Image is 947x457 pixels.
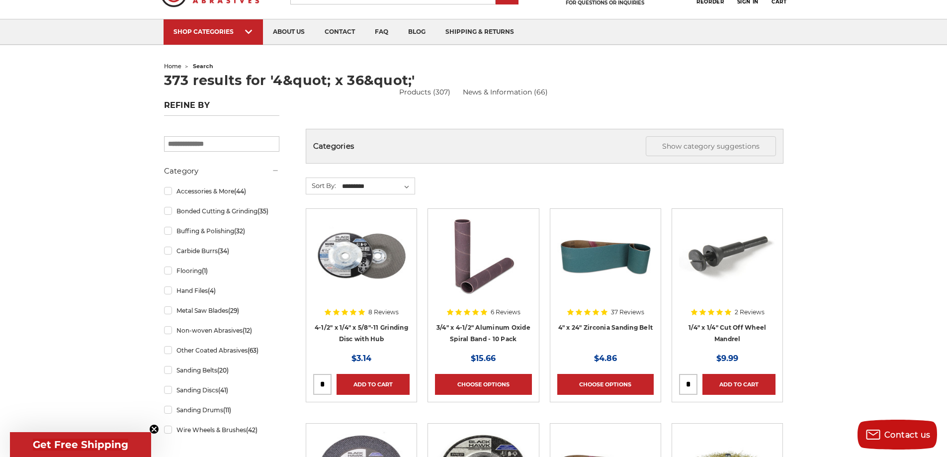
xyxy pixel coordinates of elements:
span: (34) [218,247,229,255]
a: Add to Cart [702,374,775,395]
a: Bonded Cutting & Grinding [164,202,279,220]
span: search [193,63,213,70]
span: $3.14 [351,354,371,363]
a: Wire Wheels & Brushes [164,421,279,439]
a: News & Information (66) [463,87,548,97]
a: 4" x 24" Zirconia Sanding Belt [557,216,654,343]
a: about us [263,19,315,45]
a: Sanding Discs [164,381,279,399]
a: Other Coated Abrasives [164,342,279,359]
span: $15.66 [471,354,496,363]
img: 4" x 24" Zirconia Sanding Belt [557,216,654,295]
span: (32) [234,227,245,235]
a: faq [365,19,398,45]
a: Carbide Burrs [164,242,279,260]
h5: Refine by [164,100,279,116]
span: (41) [218,386,228,394]
img: 1/4" inch x 1/4" inch mandrel [679,216,775,295]
h1: 373 results for '4&quot; x 36&quot;' [164,74,783,87]
a: 1/4" inch x 1/4" inch mandrel [679,216,775,343]
a: Choose Options [557,374,654,395]
a: 3/4" x 4-1/2" Spiral Bands Aluminum Oxide [435,216,531,343]
a: home [164,63,181,70]
div: SHOP CATEGORIES [173,28,253,35]
a: blog [398,19,435,45]
span: (4) [208,287,216,294]
span: (42) [246,426,258,434]
a: Non-woven Abrasives [164,322,279,339]
span: $4.86 [594,354,617,363]
a: Accessories & More [164,183,279,200]
span: (44) [234,187,246,195]
select: Sort By: [341,179,415,194]
span: (29) [228,307,239,314]
span: Get Free Shipping [33,439,128,451]
img: 3/4" x 4-1/2" Spiral Bands Aluminum Oxide [435,216,531,295]
img: BHA 4.5 Inch Grinding Wheel with 5/8 inch hub [313,216,410,295]
a: shipping & returns [435,19,524,45]
label: Sort By: [306,178,336,193]
button: Show category suggestions [646,136,776,156]
a: Sanding Belts [164,362,279,379]
a: Buffing & Polishing [164,222,279,240]
a: contact [315,19,365,45]
div: Get Free ShippingClose teaser [10,432,151,457]
span: (12) [243,327,252,334]
a: Metal Saw Blades [164,302,279,319]
span: (63) [248,347,258,354]
a: Flooring [164,262,279,279]
a: Hand Files [164,282,279,299]
span: (11) [223,406,231,414]
span: $9.99 [716,354,738,363]
span: (35) [258,207,268,215]
span: Contact us [884,430,931,440]
button: Close teaser [149,424,159,434]
a: Products (307) [399,88,450,96]
a: Sanding Drums [164,401,279,419]
h5: Categories [313,136,776,156]
span: (1) [202,267,208,274]
a: Add to Cart [337,374,410,395]
h5: Category [164,165,279,177]
a: Choose Options [435,374,531,395]
button: Contact us [858,420,937,450]
span: (20) [217,366,229,374]
a: BHA 4.5 Inch Grinding Wheel with 5/8 inch hub [313,216,410,343]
